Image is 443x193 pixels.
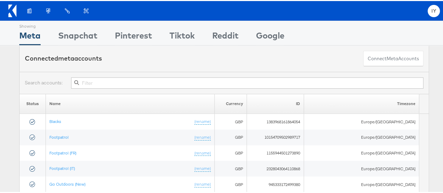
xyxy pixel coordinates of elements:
[304,93,419,113] th: Timezone
[194,133,211,139] a: (rename)
[247,113,304,129] td: 1383968161864054
[115,28,152,44] div: Pinterest
[387,54,398,61] span: meta
[71,76,423,88] input: Filter
[214,160,247,175] td: GBP
[304,175,419,191] td: Europe/[GEOGRAPHIC_DATA]
[49,180,85,186] a: Go Outdoors (New)
[194,180,211,186] a: (rename)
[214,129,247,144] td: GBP
[194,118,211,124] a: (rename)
[58,28,97,44] div: Snapchat
[214,175,247,191] td: GBP
[20,93,46,113] th: Status
[19,28,41,44] div: Meta
[247,129,304,144] td: 10154709502989717
[304,160,419,175] td: Europe/[GEOGRAPHIC_DATA]
[194,165,211,171] a: (rename)
[304,144,419,160] td: Europe/[GEOGRAPHIC_DATA]
[247,175,304,191] td: 945333172499380
[363,50,423,66] button: ConnectmetaAccounts
[49,133,69,139] a: Footpatrol
[49,149,76,154] a: Footpatrol (FR)
[214,93,247,113] th: Currency
[304,113,419,129] td: Europe/[GEOGRAPHIC_DATA]
[256,28,284,44] div: Google
[212,28,238,44] div: Reddit
[431,8,436,12] span: IY
[247,93,304,113] th: ID
[214,144,247,160] td: GBP
[58,53,74,61] span: meta
[49,118,61,123] a: Blacks
[19,20,41,28] div: Showing
[304,129,419,144] td: Europe/[GEOGRAPHIC_DATA]
[169,28,195,44] div: Tiktok
[194,149,211,155] a: (rename)
[49,165,75,170] a: Footpatrol (IT)
[247,144,304,160] td: 1155944501273890
[25,53,102,62] div: Connected accounts
[46,93,214,113] th: Name
[247,160,304,175] td: 2328043064110868
[214,113,247,129] td: GBP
